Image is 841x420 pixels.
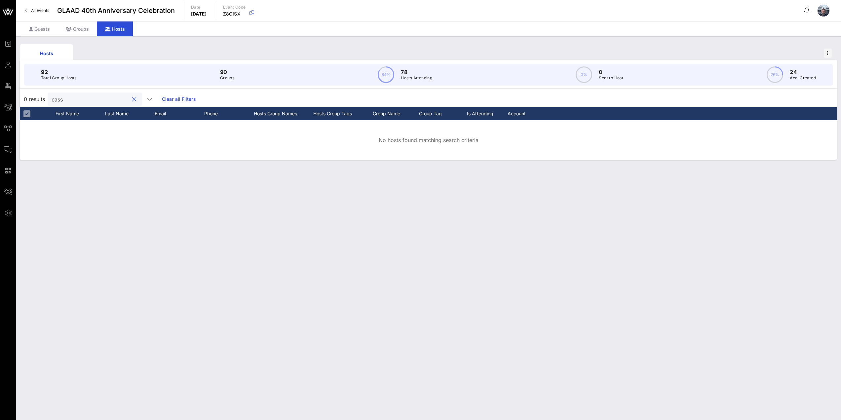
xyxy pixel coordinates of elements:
span: 0 results [24,95,45,103]
p: Groups [220,75,234,81]
p: Sent to Host [599,75,623,81]
a: Clear all Filters [162,95,196,103]
p: 90 [220,68,234,76]
div: Phone [204,107,254,120]
span: All Events [31,8,49,13]
div: Hosts [97,21,133,36]
div: Group Tag [419,107,465,120]
p: 78 [401,68,432,76]
div: No hosts found matching search criteria [20,120,837,160]
div: First Name [56,107,105,120]
div: Email [155,107,204,120]
div: Account [502,107,538,120]
div: Guests [21,21,58,36]
p: Event Code [223,4,246,11]
p: Hosts Attending [401,75,432,81]
p: Date [191,4,207,11]
a: All Events [21,5,53,16]
button: clear icon [132,96,136,103]
p: 92 [41,68,77,76]
p: 0 [599,68,623,76]
div: Hosts Group Tags [313,107,373,120]
p: Z8OISX [223,11,246,17]
div: Hosts Group Names [254,107,313,120]
p: Acc. Created [790,75,816,81]
p: [DATE] [191,11,207,17]
div: Hosts [25,50,68,57]
p: 24 [790,68,816,76]
span: GLAAD 40th Anniversary Celebration [57,6,175,16]
div: Groups [58,21,97,36]
p: Total Group Hosts [41,75,77,81]
div: Is Attending [465,107,502,120]
div: Group Name [373,107,419,120]
div: Last Name [105,107,155,120]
